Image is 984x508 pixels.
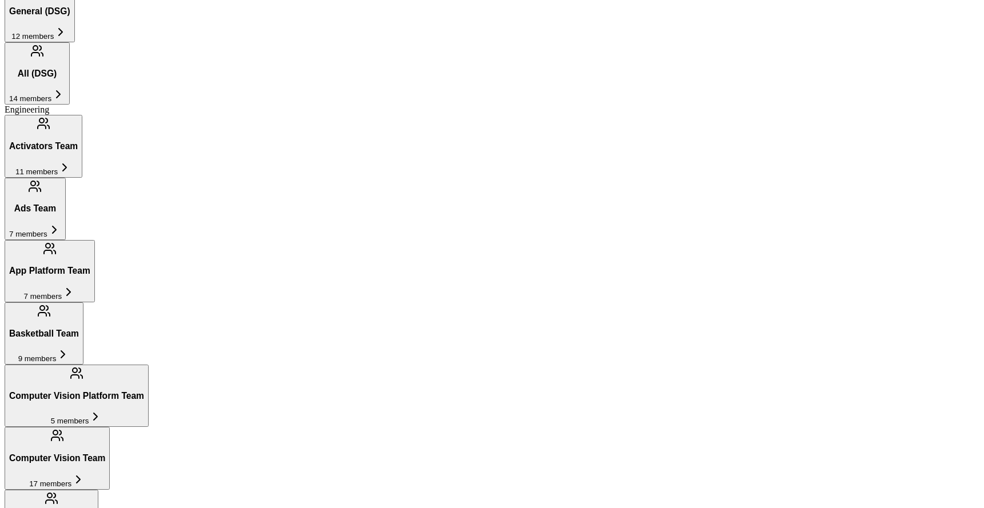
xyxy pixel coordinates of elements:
h3: General (DSG) [9,6,70,17]
span: 11 members [15,167,58,176]
h3: Computer Vision Platform Team [9,391,144,401]
span: 7 members [9,230,47,238]
button: Computer Vision Team17 members [5,427,110,489]
button: Basketball Team9 members [5,302,83,365]
span: 14 members [9,94,51,103]
button: Activators Team11 members [5,115,82,177]
span: Engineering [5,105,49,114]
button: All (DSG)14 members [5,42,70,105]
h3: Ads Team [9,203,61,214]
button: Ads Team7 members [5,178,66,240]
h3: App Platform Team [9,266,90,276]
h3: Computer Vision Team [9,453,105,463]
button: App Platform Team7 members [5,240,95,302]
h3: Activators Team [9,141,78,151]
span: 17 members [29,479,71,488]
button: Computer Vision Platform Team5 members [5,365,149,427]
span: 5 members [51,417,89,425]
h3: All (DSG) [9,69,65,79]
h3: Basketball Team [9,329,79,339]
span: 9 members [18,354,57,363]
span: 7 members [24,292,62,301]
span: 12 members [11,32,54,41]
